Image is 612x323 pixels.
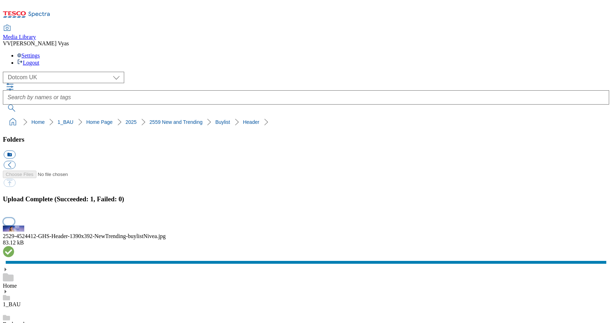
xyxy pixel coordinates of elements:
[215,119,230,125] a: Buylist
[3,115,609,129] nav: breadcrumb
[57,119,73,125] a: 1_BAU
[3,136,609,143] h3: Folders
[3,283,17,289] a: Home
[126,119,137,125] a: 2025
[150,119,203,125] a: 2559 New and Trending
[31,119,45,125] a: Home
[17,60,39,66] a: Logout
[3,301,21,307] a: 1_BAU
[7,116,19,128] a: home
[243,119,259,125] a: Header
[3,34,36,40] span: Media Library
[11,40,69,46] span: [PERSON_NAME] Vyas
[3,90,609,105] input: Search by names or tags
[3,239,609,246] div: 83.12 kB
[3,195,609,203] h3: Upload Complete (Succeeded: 1, Failed: 0)
[3,25,36,40] a: Media Library
[86,119,113,125] a: Home Page
[3,226,24,232] img: preview
[17,52,40,59] a: Settings
[3,40,11,46] span: VV
[3,233,609,239] div: 2529-4524412-GHS-Header-1390x392-NewTrending-buylistNivea.jpg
